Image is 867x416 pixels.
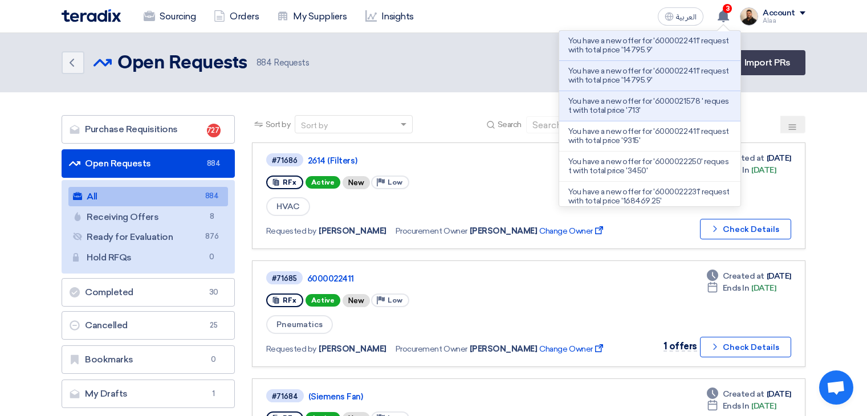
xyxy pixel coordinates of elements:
[205,190,219,202] span: 884
[568,157,731,176] p: You have a new offer for '6000022250' request with total price '3450'
[283,178,296,186] span: RFx
[207,388,221,399] span: 1
[117,52,247,75] h2: Open Requests
[723,152,764,164] span: Created at
[700,337,791,357] button: Check Details
[539,343,605,355] span: Change Owner
[62,278,235,307] a: Completed30
[723,270,764,282] span: Created at
[257,58,272,68] span: 884
[723,282,750,294] span: Ends In
[676,13,697,21] span: العربية
[307,274,592,284] a: 6000022411
[343,294,370,307] div: New
[343,176,370,189] div: New
[266,343,316,355] span: Requested by
[730,50,805,75] a: Import PRs
[306,294,340,307] span: Active
[707,152,791,164] div: [DATE]
[763,18,805,24] div: Alaa
[396,225,467,237] span: Procurement Owner
[68,207,228,227] a: Receiving Offers
[266,315,333,334] span: Pneumatics
[319,343,386,355] span: [PERSON_NAME]
[723,388,764,400] span: Created at
[723,4,732,13] span: 3
[707,400,776,412] div: [DATE]
[62,345,235,374] a: Bookmarks0
[205,251,219,263] span: 0
[707,270,791,282] div: [DATE]
[707,164,776,176] div: [DATE]
[272,157,298,164] div: #71686
[568,97,731,115] p: You have a new offer for '6000021578 ' request with total price '713'
[658,7,703,26] button: العربية
[388,178,402,186] span: Low
[135,4,205,29] a: Sourcing
[62,380,235,408] a: My Drafts1
[266,119,291,130] span: Sort by
[283,296,296,304] span: RFx
[308,156,593,166] a: 2614 (Filters)
[308,391,593,402] a: (Siemens Fan)
[664,341,697,352] span: 1 offers
[568,127,731,145] p: You have a new offer for '6000022411' request with total price '9315'
[700,219,791,239] button: Check Details
[356,4,423,29] a: Insights
[205,211,219,223] span: 8
[68,227,228,247] a: Ready for Evaluation
[470,225,538,237] span: [PERSON_NAME]
[740,7,758,26] img: MAA_1717931611039.JPG
[723,400,750,412] span: Ends In
[319,225,386,237] span: [PERSON_NAME]
[62,149,235,178] a: Open Requests884
[68,187,228,206] a: All
[568,187,731,206] p: You have a new offer for '6000022231' request with total price '168469.25'
[763,9,795,18] div: Account
[207,287,221,298] span: 30
[526,116,686,133] input: Search by title or reference number
[470,343,538,355] span: [PERSON_NAME]
[207,320,221,331] span: 25
[396,343,467,355] span: Procurement Owner
[819,370,853,405] div: Open chat
[205,231,219,243] span: 876
[707,282,776,294] div: [DATE]
[266,225,316,237] span: Requested by
[207,158,221,169] span: 884
[707,388,791,400] div: [DATE]
[68,248,228,267] a: Hold RFQs
[62,115,235,144] a: Purchase Requisitions727
[568,67,731,85] p: You have a new offer for '6000022411' request with total price '14795.9'
[266,197,310,216] span: HVAC
[62,9,121,22] img: Teradix logo
[498,119,522,130] span: Search
[205,4,268,29] a: Orders
[62,311,235,340] a: Cancelled25
[301,120,328,132] div: Sort by
[539,225,605,237] span: Change Owner
[207,354,221,365] span: 0
[568,36,731,55] p: You have a new offer for '6000022411' request with total price '14795.9'
[268,4,356,29] a: My Suppliers
[272,393,298,400] div: #71684
[272,275,297,282] div: #71685
[257,56,310,70] span: Requests
[306,176,340,189] span: Active
[207,124,221,137] span: 727
[388,296,402,304] span: Low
